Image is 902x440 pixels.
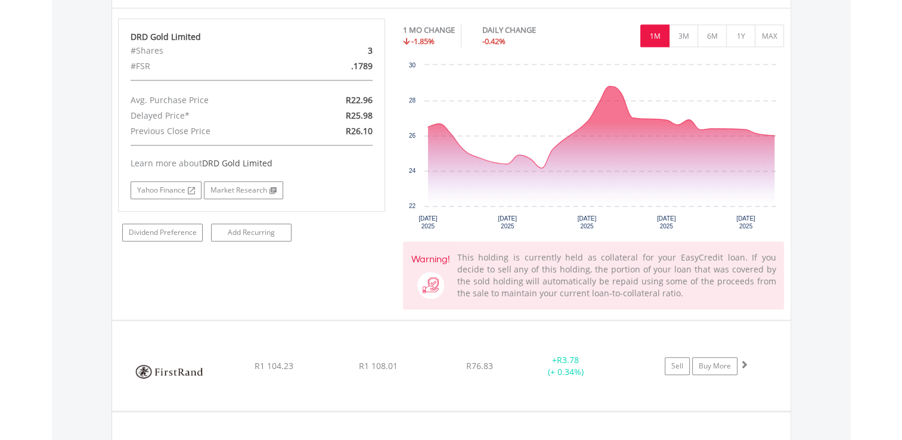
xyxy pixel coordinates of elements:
div: #FSR [122,58,295,74]
text: [DATE] 2025 [577,215,596,230]
span: R1 104.23 [255,360,293,371]
a: Sell [665,357,690,375]
text: [DATE] 2025 [736,215,755,230]
div: 3 [295,43,381,58]
span: DRD Gold Limited [202,157,272,169]
img: collateral-qualifying-red.svg [423,277,439,293]
text: [DATE] 2025 [419,215,438,230]
div: Delayed Price* [122,108,295,123]
button: 1Y [726,24,755,47]
img: EQU.ZA.FSR.png [118,336,221,407]
a: Add Recurring [211,224,292,241]
a: Buy More [692,357,737,375]
div: .1789 [295,58,381,74]
div: DRD Gold Limited [131,31,373,43]
span: -1.85% [411,36,435,47]
h4: Warning! [411,253,450,272]
a: Yahoo Finance [131,181,202,199]
button: 3M [669,24,698,47]
a: Market Research [204,181,283,199]
text: 24 [409,168,416,174]
button: 1M [640,24,669,47]
div: Chart. Highcharts interactive chart. [403,59,785,238]
div: Learn more about [131,157,373,169]
div: #Shares [122,43,295,58]
svg: Interactive chart [403,59,784,238]
div: 1 MO CHANGE [403,24,455,36]
span: R22.96 [346,94,373,106]
text: 28 [409,97,416,104]
span: R1 108.01 [359,360,398,371]
button: 6M [698,24,727,47]
div: + (+ 0.34%) [521,354,611,378]
span: R76.83 [466,360,493,371]
span: R3.78 [557,354,579,365]
div: Previous Close Price [122,123,295,139]
button: MAX [755,24,784,47]
span: R25.98 [346,110,373,121]
text: 26 [409,132,416,139]
text: 22 [409,203,416,209]
text: [DATE] 2025 [657,215,676,230]
a: Dividend Preference [122,224,203,241]
div: DAILY CHANGE [482,24,578,36]
text: [DATE] 2025 [498,215,517,230]
span: R26.10 [346,125,373,137]
span: This holding is currently held as collateral for your EasyCredit loan. If you decide to sell any ... [457,252,776,299]
div: Avg. Purchase Price [122,92,295,108]
text: 30 [409,62,416,69]
span: -0.42% [482,36,506,47]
